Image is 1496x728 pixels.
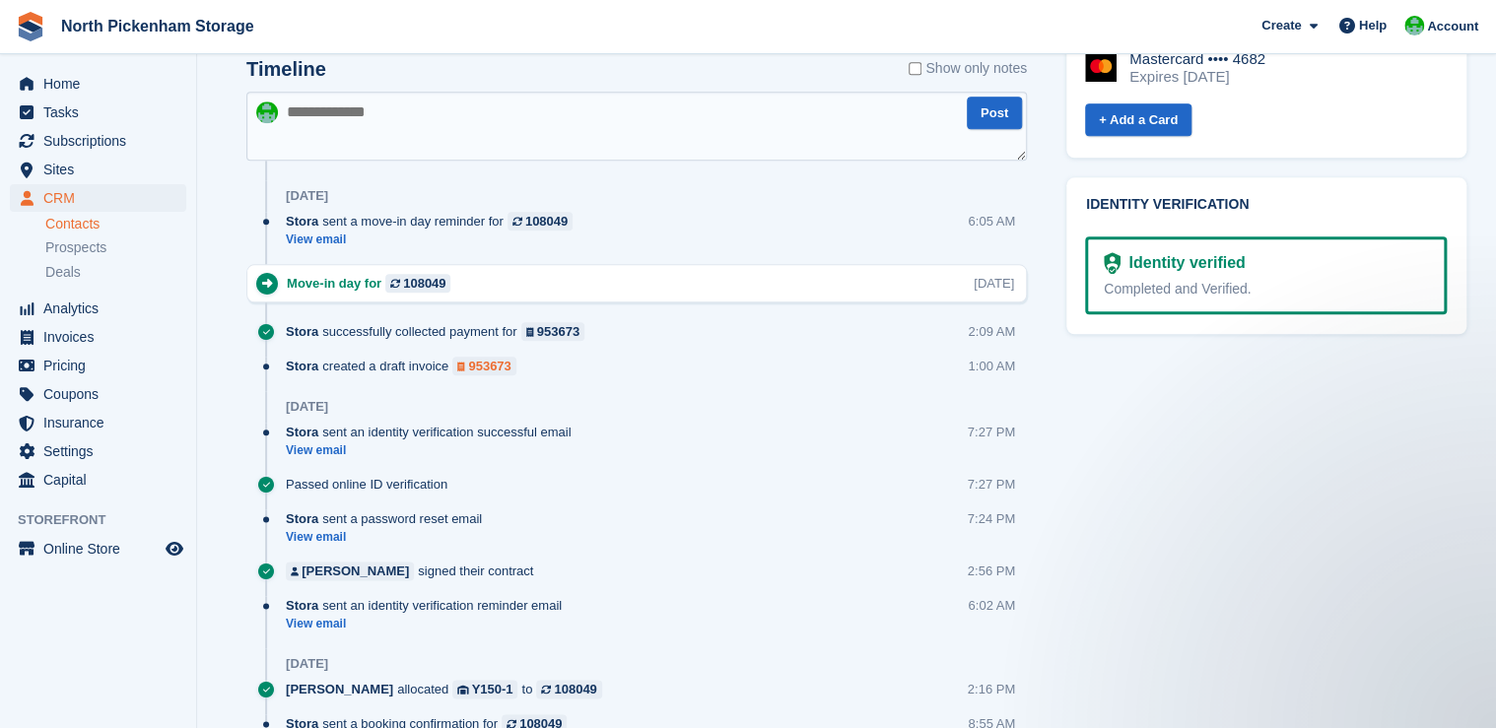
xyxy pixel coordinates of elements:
[286,680,612,698] div: allocated to
[1261,16,1301,35] span: Create
[43,99,162,126] span: Tasks
[286,616,572,632] a: View email
[1085,50,1117,82] img: Mastercard Logo
[536,680,601,698] a: 108049
[1359,16,1387,35] span: Help
[1104,252,1121,274] img: Identity Verification Ready
[43,323,162,351] span: Invoices
[45,215,186,233] a: Contacts
[468,357,510,375] div: 953673
[10,409,186,436] a: menu
[1129,68,1265,86] div: Expires [DATE]
[452,357,516,375] a: 953673
[43,437,162,465] span: Settings
[302,562,409,580] div: [PERSON_NAME]
[286,322,594,341] div: successfully collected payment for
[286,562,414,580] a: [PERSON_NAME]
[10,437,186,465] a: menu
[45,237,186,258] a: Prospects
[537,322,579,341] div: 953673
[968,596,1015,615] div: 6:02 AM
[10,184,186,212] a: menu
[10,156,186,183] a: menu
[43,380,162,408] span: Coupons
[1085,103,1191,136] a: + Add a Card
[1121,251,1245,275] div: Identity verified
[968,562,1015,580] div: 2:56 PM
[43,466,162,494] span: Capital
[10,70,186,98] a: menu
[43,70,162,98] span: Home
[286,475,457,494] div: Passed online ID verification
[286,423,580,441] div: sent an identity verification successful email
[286,423,318,441] span: Stora
[968,212,1015,231] div: 6:05 AM
[1404,16,1424,35] img: Chris Gulliver
[974,274,1014,293] div: [DATE]
[968,509,1015,528] div: 7:24 PM
[968,357,1015,375] div: 1:00 AM
[286,529,492,546] a: View email
[968,322,1015,341] div: 2:09 AM
[968,423,1015,441] div: 7:27 PM
[286,656,328,672] div: [DATE]
[287,274,460,293] div: Move-in day for
[1427,17,1478,36] span: Account
[452,680,517,698] a: Y150-1
[286,212,582,231] div: sent a move-in day reminder for
[909,58,1027,79] label: Show only notes
[18,510,196,530] span: Storefront
[286,509,492,528] div: sent a password reset email
[968,680,1015,698] div: 2:16 PM
[43,409,162,436] span: Insurance
[385,274,450,293] a: 108049
[10,380,186,408] a: menu
[286,212,318,231] span: Stora
[10,466,186,494] a: menu
[286,442,580,459] a: View email
[1086,197,1447,213] h2: Identity verification
[286,322,318,341] span: Stora
[10,295,186,322] a: menu
[286,596,318,615] span: Stora
[286,596,572,615] div: sent an identity verification reminder email
[16,12,45,41] img: stora-icon-8386f47178a22dfd0bd8f6a31ec36ba5ce8667c1dd55bd0f319d3a0aa187defe.svg
[1104,279,1428,299] div: Completed and Verified.
[909,58,921,79] input: Show only notes
[286,188,328,204] div: [DATE]
[967,97,1022,129] button: Post
[286,232,582,248] a: View email
[508,212,573,231] a: 108049
[525,212,568,231] div: 108049
[10,323,186,351] a: menu
[43,156,162,183] span: Sites
[1129,50,1265,68] div: Mastercard •••• 4682
[45,238,106,257] span: Prospects
[256,101,278,123] img: Chris Gulliver
[554,680,596,698] div: 108049
[286,680,393,698] span: [PERSON_NAME]
[521,322,585,341] a: 953673
[403,274,445,293] div: 108049
[43,127,162,155] span: Subscriptions
[10,99,186,126] a: menu
[246,58,326,81] h2: Timeline
[286,357,318,375] span: Stora
[43,184,162,212] span: CRM
[472,680,513,698] div: Y150-1
[10,535,186,563] a: menu
[10,352,186,379] a: menu
[43,535,162,563] span: Online Store
[10,127,186,155] a: menu
[163,537,186,561] a: Preview store
[968,475,1015,494] div: 7:27 PM
[45,263,81,282] span: Deals
[286,399,328,415] div: [DATE]
[43,352,162,379] span: Pricing
[286,509,318,528] span: Stora
[286,357,526,375] div: created a draft invoice
[43,295,162,322] span: Analytics
[53,10,262,42] a: North Pickenham Storage
[45,262,186,283] a: Deals
[286,562,543,580] div: signed their contract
